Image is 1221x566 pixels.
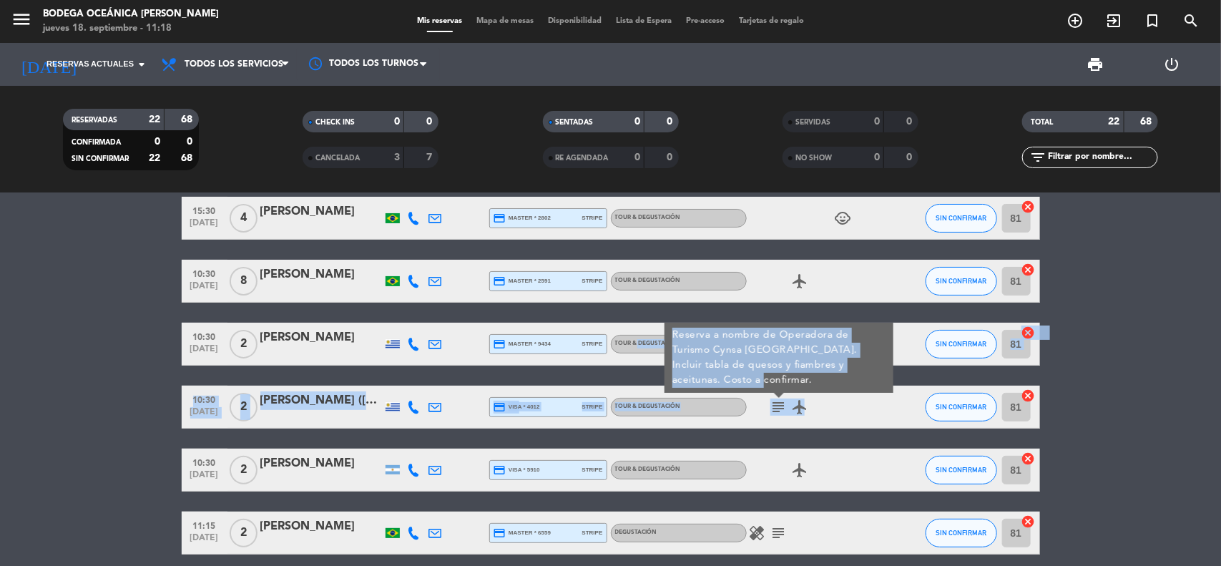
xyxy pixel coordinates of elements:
button: SIN CONFIRMAR [926,267,997,296]
span: Lista de Espera [609,17,679,25]
i: airplanemode_active [792,273,809,290]
div: [PERSON_NAME] [260,517,382,536]
span: 10:30 [187,265,222,281]
div: jueves 18. septiembre - 11:18 [43,21,219,36]
i: cancel [1021,389,1036,403]
div: Reserva a nombre de Operadora de Turismo Cynsa [GEOGRAPHIC_DATA]. Incluir tabla de quesos y fiamb... [672,328,886,388]
strong: 0 [874,117,880,127]
span: master * 2802 [494,212,551,225]
span: Todos los servicios [185,59,283,69]
span: Tour & degustación [615,404,681,409]
strong: 68 [181,153,195,163]
button: SIN CONFIRMAR [926,393,997,421]
span: RESERVADAS [72,117,117,124]
span: Tour & degustación [615,467,681,472]
span: visa * 5910 [494,464,540,477]
strong: 7 [427,152,436,162]
span: 2 [230,330,258,358]
span: stripe [582,213,603,223]
strong: 68 [181,114,195,125]
i: credit_card [494,275,506,288]
span: 2 [230,393,258,421]
span: CHECK INS [315,119,355,126]
button: SIN CONFIRMAR [926,519,997,547]
i: child_care [835,210,852,227]
strong: 0 [634,152,640,162]
i: exit_to_app [1105,12,1122,29]
span: stripe [582,528,603,537]
span: visa * 4012 [494,401,540,414]
input: Filtrar por nombre... [1046,150,1157,165]
span: CONFIRMADA [72,139,121,146]
span: SERVIDAS [795,119,830,126]
button: menu [11,9,32,35]
span: Reservas actuales [46,58,134,71]
span: [DATE] [187,470,222,487]
div: Bodega Oceánica [PERSON_NAME] [43,7,219,21]
span: SENTADAS [556,119,594,126]
strong: 3 [394,152,400,162]
span: [DATE] [187,281,222,298]
i: cancel [1021,200,1036,214]
strong: 0 [427,117,436,127]
i: cancel [1021,452,1036,466]
button: SIN CONFIRMAR [926,330,997,358]
span: Pre-acceso [679,17,732,25]
i: credit_card [494,338,506,351]
span: stripe [582,339,603,348]
span: 2 [230,456,258,484]
button: SIN CONFIRMAR [926,204,997,233]
span: Tour & degustación [615,278,681,283]
span: SIN CONFIRMAR [936,529,986,537]
span: master * 6559 [494,527,551,540]
span: [DATE] [187,533,222,550]
span: Tour & degustación [615,341,681,346]
span: 8 [230,267,258,296]
span: master * 9434 [494,338,551,351]
i: power_settings_new [1164,56,1181,73]
span: Degustación [615,530,657,535]
span: 10:30 [187,328,222,344]
span: SIN CONFIRMAR [936,214,986,222]
div: [PERSON_NAME] [260,203,382,221]
span: SIN CONFIRMAR [936,403,986,411]
strong: 22 [1109,117,1120,127]
span: RE AGENDADA [556,155,609,162]
i: [DATE] [11,49,87,80]
i: menu [11,9,32,30]
i: subject [770,524,788,542]
strong: 0 [155,137,160,147]
span: [DATE] [187,218,222,235]
span: Mapa de mesas [469,17,541,25]
strong: 0 [187,137,195,147]
span: NO SHOW [795,155,832,162]
i: airplanemode_active [792,462,809,479]
i: cancel [1021,326,1036,340]
span: Tarjetas de regalo [732,17,811,25]
span: SIN CONFIRMAR [936,466,986,474]
i: cancel [1021,514,1036,529]
span: print [1087,56,1104,73]
strong: 0 [667,152,675,162]
i: credit_card [494,527,506,540]
strong: 0 [394,117,400,127]
span: Tour & degustación [615,215,681,220]
strong: 22 [149,114,160,125]
i: credit_card [494,464,506,477]
div: [PERSON_NAME] [260,328,382,347]
span: 4 [230,204,258,233]
strong: 68 [1141,117,1155,127]
strong: 0 [634,117,640,127]
div: LOG OUT [1134,43,1210,86]
div: [PERSON_NAME] ([PERSON_NAME] hnos) [PERSON_NAME] x 2 [260,391,382,410]
span: SIN CONFIRMAR [936,340,986,348]
span: SIN CONFIRMAR [936,277,986,285]
i: arrow_drop_down [133,56,150,73]
i: subject [770,399,788,416]
span: Disponibilidad [541,17,609,25]
i: filter_list [1029,149,1046,166]
strong: 22 [149,153,160,163]
i: turned_in_not [1144,12,1161,29]
div: [PERSON_NAME] [260,454,382,473]
span: 2 [230,519,258,547]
